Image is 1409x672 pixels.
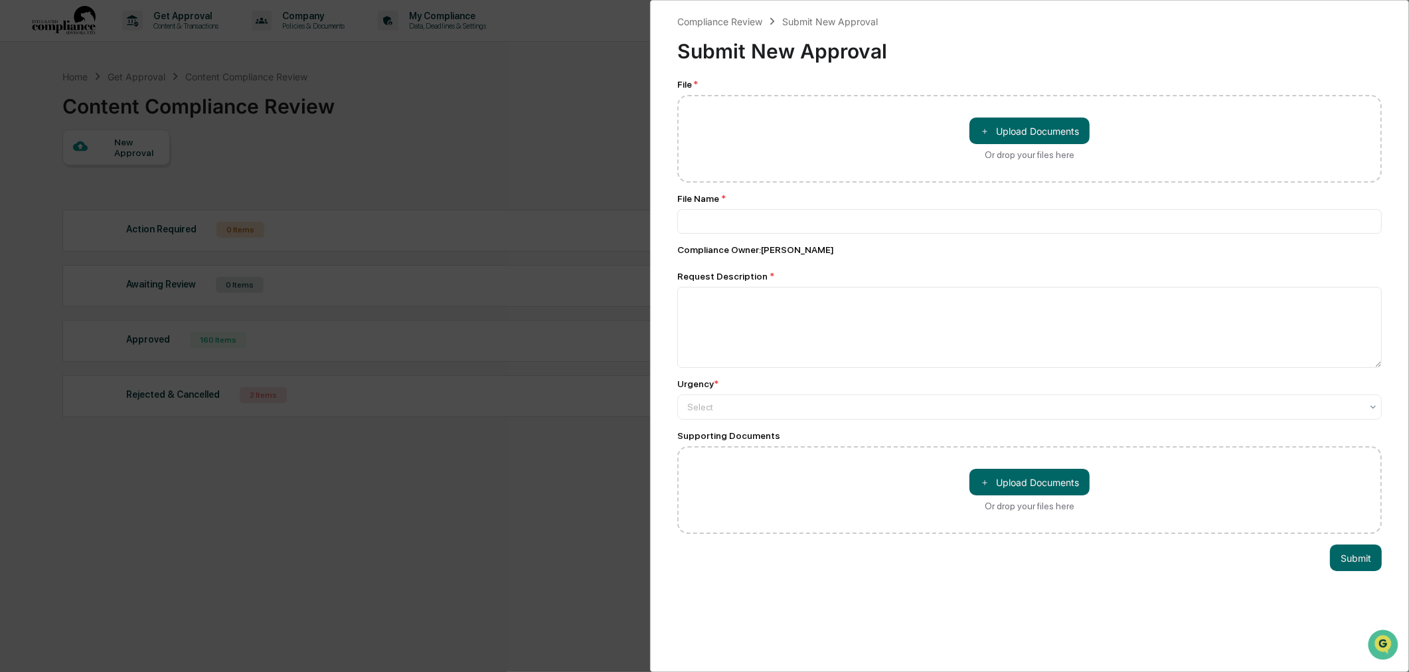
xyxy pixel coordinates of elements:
p: How can we help? [13,28,242,49]
a: Powered byPylon [94,224,161,235]
div: Compliance Owner : [PERSON_NAME] [677,244,1382,255]
div: Or drop your files here [985,149,1074,160]
a: 🖐️Preclearance [8,162,91,186]
button: Or drop your files here [969,469,1090,495]
button: Start new chat [226,106,242,122]
button: Submit [1330,545,1382,571]
div: Submit New Approval [782,16,878,27]
div: Start new chat [45,102,218,115]
div: Urgency [677,378,718,389]
div: 🔎 [13,194,24,205]
div: File [677,79,1382,90]
span: Attestations [110,167,165,181]
div: Supporting Documents [677,430,1382,441]
div: 🗄️ [96,169,107,179]
a: 🔎Data Lookup [8,187,89,211]
input: Clear [35,60,219,74]
div: We're available if you need us! [45,115,168,126]
a: 🗄️Attestations [91,162,170,186]
span: ＋ [980,125,989,137]
span: Preclearance [27,167,86,181]
div: File Name [677,193,1382,204]
div: Compliance Review [677,16,762,27]
span: Pylon [132,225,161,235]
div: Submit New Approval [677,29,1382,63]
span: Data Lookup [27,193,84,206]
span: ＋ [980,476,989,489]
div: Or drop your files here [985,501,1074,511]
button: Or drop your files here [969,118,1090,144]
div: Request Description [677,271,1382,282]
div: 🖐️ [13,169,24,179]
img: 1746055101610-c473b297-6a78-478c-a979-82029cc54cd1 [13,102,37,126]
iframe: Open customer support [1367,628,1402,664]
